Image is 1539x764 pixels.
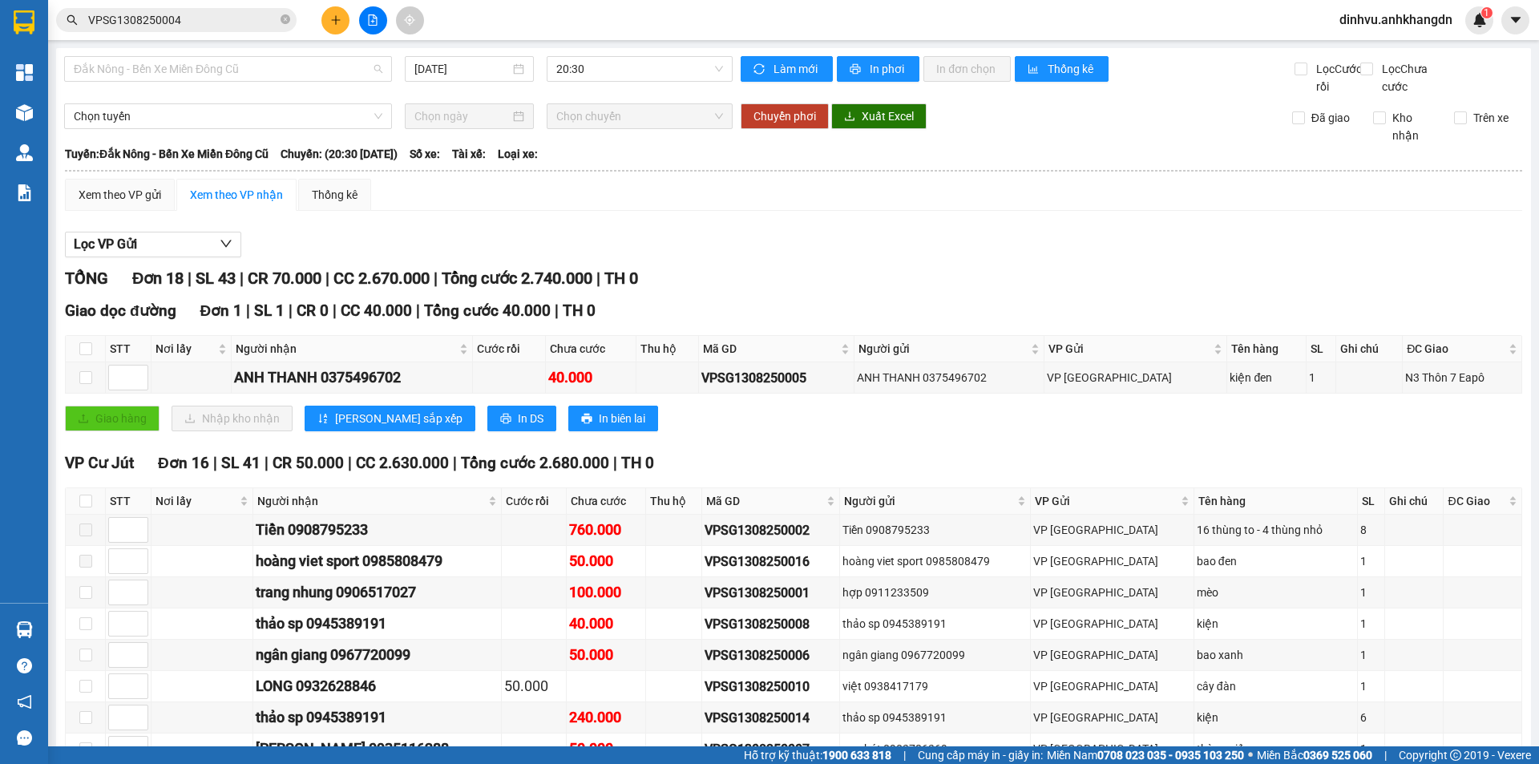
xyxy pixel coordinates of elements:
[556,57,723,81] span: 20:30
[569,519,644,541] div: 760.000
[1035,492,1177,510] span: VP Gửi
[473,336,546,362] th: Cước rồi
[16,64,33,81] img: dashboard-icon
[741,56,833,82] button: syncLàm mới
[1472,13,1487,27] img: icon-new-feature
[1509,13,1523,27] span: caret-down
[1360,615,1382,633] div: 1
[416,301,420,320] span: |
[1197,709,1355,726] div: kiện
[452,145,486,163] span: Tài xế:
[333,301,337,320] span: |
[273,454,344,472] span: CR 50.000
[842,646,1028,664] div: ngân giang 0967720099
[1307,336,1337,362] th: SL
[256,675,498,697] div: LONG 0932628846
[504,675,563,697] div: 50.000
[74,57,382,81] span: Đắk Nông - Bến Xe Miền Đông Cũ
[281,145,398,163] span: Chuyến: (20:30 [DATE])
[240,269,244,288] span: |
[850,63,863,76] span: printer
[1097,749,1244,762] strong: 0708 023 035 - 0935 103 250
[236,340,457,358] span: Người nhận
[1197,521,1355,539] div: 16 thùng to - 4 thùng nhỏ
[842,521,1028,539] div: Tiền 0908795233
[190,186,283,204] div: Xem theo VP nhận
[1194,488,1359,515] th: Tên hàng
[256,550,498,572] div: hoàng viet sport 0985808479
[702,515,840,546] td: VPSG1308250002
[555,301,559,320] span: |
[1197,740,1355,758] div: thùng giấy
[1375,60,1458,95] span: Lọc Chưa cước
[701,368,851,388] div: VPSG1308250005
[65,406,160,431] button: uploadGiao hàng
[111,89,122,100] span: environment
[74,234,137,254] span: Lọc VP Gửi
[1031,577,1194,608] td: VP Sài Gòn
[1048,340,1211,358] span: VP Gửi
[1015,56,1109,82] button: bar-chartThống kê
[837,56,919,82] button: printerIn phơi
[563,301,596,320] span: TH 0
[569,706,644,729] div: 240.000
[17,694,32,709] span: notification
[1031,702,1194,734] td: VP Sài Gòn
[256,738,498,760] div: [PERSON_NAME] 0935116288
[831,103,927,129] button: downloadXuất Excel
[1305,109,1356,127] span: Đã giao
[321,6,349,34] button: plus
[414,107,510,125] input: Chọn ngày
[774,60,820,78] span: Làm mới
[333,269,430,288] span: CC 2.670.000
[705,614,837,634] div: VPSG1308250008
[221,454,261,472] span: SL 41
[1197,615,1355,633] div: kiện
[500,413,511,426] span: printer
[699,362,854,394] td: VPSG1308250005
[569,644,644,666] div: 50.000
[1360,521,1382,539] div: 8
[246,301,250,320] span: |
[1248,752,1253,758] span: ⚪️
[548,366,632,389] div: 40.000
[106,336,151,362] th: STT
[256,581,498,604] div: trang nhung 0906517027
[348,454,352,472] span: |
[132,269,184,288] span: Đơn 18
[14,10,34,34] img: logo-vxr
[289,301,293,320] span: |
[16,621,33,638] img: warehouse-icon
[1197,677,1355,695] div: cây đàn
[706,492,823,510] span: Mã GD
[842,584,1028,601] div: hợp 0911233509
[156,340,215,358] span: Nơi lấy
[705,583,837,603] div: VPSG1308250001
[581,413,592,426] span: printer
[903,746,906,764] span: |
[200,301,243,320] span: Đơn 1
[106,488,151,515] th: STT
[702,702,840,734] td: VPSG1308250014
[74,104,382,128] span: Chọn tuyến
[1230,369,1303,386] div: kiện đen
[1033,552,1190,570] div: VP [GEOGRAPHIC_DATA]
[8,68,111,121] li: VP VP [GEOGRAPHIC_DATA]
[702,546,840,577] td: VPSG1308250016
[502,488,567,515] th: Cước rồi
[546,336,636,362] th: Chưa cước
[111,68,213,86] li: VP VP Cư Jút
[65,148,269,160] b: Tuyến: Đắk Nông - Bến Xe Miền Đông Cũ
[158,454,209,472] span: Đơn 16
[65,301,176,320] span: Giao dọc đường
[518,410,543,427] span: In DS
[1448,492,1505,510] span: ĐC Giao
[254,301,285,320] span: SL 1
[1360,584,1382,601] div: 1
[1033,584,1190,601] div: VP [GEOGRAPHIC_DATA]
[396,6,424,34] button: aim
[65,454,134,472] span: VP Cư Jút
[842,677,1028,695] div: việt 0938417179
[79,186,161,204] div: Xem theo VP gửi
[1227,336,1306,362] th: Tên hàng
